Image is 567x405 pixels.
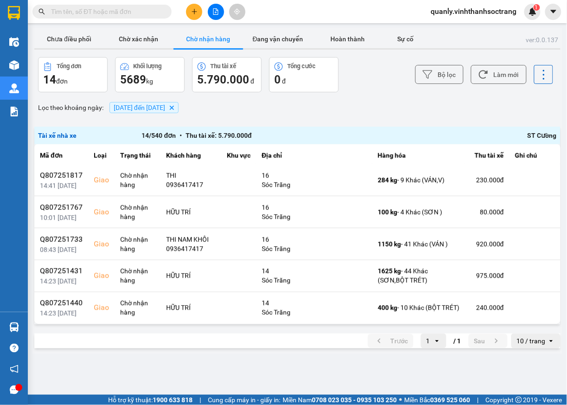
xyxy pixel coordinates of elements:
span: file-add [213,8,219,15]
span: | [200,395,201,405]
th: Khách hàng [161,144,221,167]
div: HỮU TRÍ [166,207,216,217]
div: - 4 Khác (SƠN ) [378,207,459,217]
th: Trạng thái [115,144,161,167]
span: 1625 kg [378,268,401,275]
div: Q807251440 [40,298,83,309]
div: Chờ nhận hàng [120,299,155,317]
button: caret-down [545,4,561,20]
div: Chờ nhận hàng [120,171,155,189]
div: 14:23 [DATE] [40,277,83,286]
span: | [477,395,479,405]
button: Khối lượng5689kg [115,57,185,92]
span: aim [234,8,240,15]
sup: 1 [534,4,540,11]
img: warehouse-icon [9,37,19,47]
div: đ [197,72,257,87]
div: 16 [262,235,367,244]
th: Loại [88,144,115,167]
span: message [10,386,19,394]
span: 01/07/2025 đến 01/08/2025, close by backspace [110,102,179,113]
span: 1 [535,4,538,11]
th: Mã đơn [34,144,88,167]
div: Khối lượng [134,63,162,70]
span: Tài xế nhà xe [38,132,77,139]
div: 14 [262,299,367,308]
strong: 0708 023 035 - 0935 103 250 [312,396,397,404]
span: 284 kg [378,176,397,184]
div: 80.000 đ [470,207,504,217]
div: đơn [43,72,103,87]
span: 0 [274,73,281,86]
button: Chờ xác nhận [104,30,174,48]
div: Sóc Trăng [262,244,367,253]
div: Sóc Trăng [262,180,367,189]
div: Q807251767 [40,202,83,213]
svg: Delete [169,105,174,110]
div: Thu tài xế [211,63,237,70]
div: Giao [94,238,109,250]
div: HỮU TRÍ [166,271,216,281]
button: plus [186,4,202,20]
input: Tìm tên, số ĐT hoặc mã đơn [51,6,161,17]
span: 100 kg [378,208,397,216]
div: HỮU TRÍ [166,303,216,313]
div: 975.000 đ [470,271,504,281]
span: Miền Bắc [404,395,470,405]
img: warehouse-icon [9,60,19,70]
button: Đang vận chuyển [243,30,313,48]
img: warehouse-icon [9,84,19,93]
span: 5689 [120,73,146,86]
img: icon-new-feature [528,7,537,16]
div: 240.000 đ [470,303,504,313]
th: Khu vực [221,144,256,167]
div: 14:41 [DATE] [40,181,83,190]
div: THI NAM KHÔI [166,235,216,244]
div: - 9 Khác (VÁN,V) [378,175,459,185]
button: previous page. current page 1 / 1 [368,334,413,348]
strong: 1900 633 818 [153,396,193,404]
th: Hàng hóa [372,144,465,167]
div: đ [274,72,334,87]
span: Cung cấp máy in - giấy in: [208,395,280,405]
div: Q807251431 [40,266,83,277]
div: 0936417417 [166,180,216,189]
span: ⚪️ [399,398,402,402]
div: Giao [94,174,109,186]
div: 0936417417 [166,244,216,253]
button: next page. current page 1 / 1 [469,334,508,348]
div: Thu tài xế [470,150,504,161]
div: 14 / 540 đơn Thu tài xế: 5.790.000 đ [142,130,349,141]
span: notification [10,365,19,373]
div: Chờ nhận hàng [120,203,155,221]
div: 14:23 [DATE] [40,309,83,318]
div: Chờ nhận hàng [120,267,155,285]
div: kg [120,72,180,87]
div: Sóc Trăng [262,276,367,285]
div: - 44 Khác (SƠN,BỘT TRÉT) [378,267,459,285]
span: 5.790.000 [197,73,249,86]
div: 10 / trang [517,336,546,346]
div: ST Cường [349,130,557,141]
div: Giao [94,270,109,282]
img: warehouse-icon [9,322,19,332]
div: 230.000 đ [470,175,504,185]
div: 16 [262,203,367,212]
span: plus [191,8,198,15]
span: 1150 kg [378,240,401,248]
button: Chưa điều phối [34,30,104,48]
div: Giao [94,206,109,218]
div: Giao [94,302,109,314]
button: Tổng cước0 đ [269,57,339,92]
div: 16 [262,171,367,180]
div: 1 [426,336,430,346]
span: copyright [515,397,522,403]
span: Lọc theo khoảng ngày : [38,103,103,113]
button: Làm mới [471,65,527,84]
div: 08:43 [DATE] [40,245,83,254]
button: Thu tài xế5.790.000 đ [192,57,262,92]
span: 14 [43,73,56,86]
div: Q807251817 [40,170,83,181]
div: Chờ nhận hàng [120,235,155,253]
button: Hoàn thành [313,30,382,48]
